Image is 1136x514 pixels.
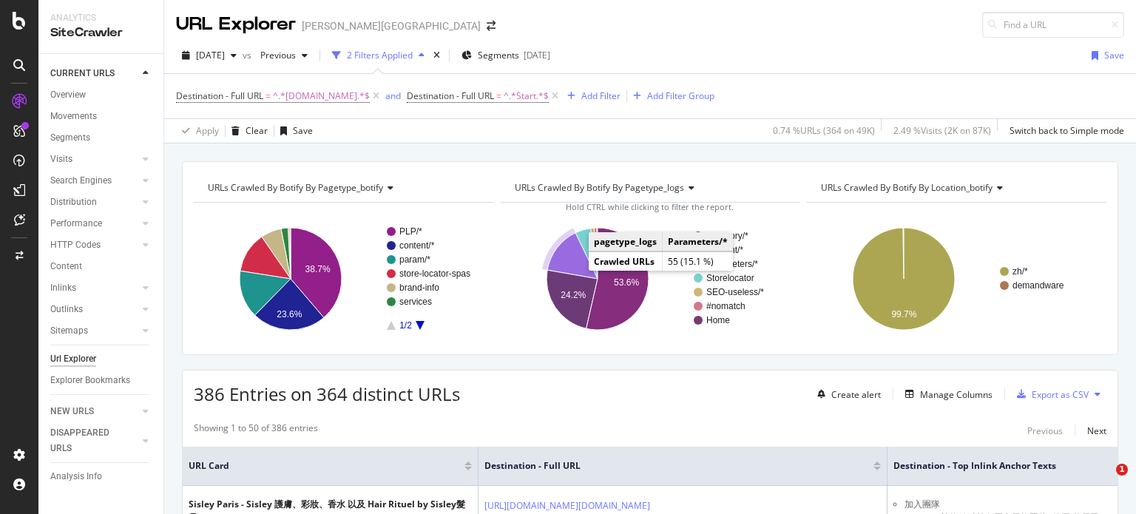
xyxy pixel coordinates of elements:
div: Apply [196,124,219,137]
text: Storelocator [706,273,754,283]
h4: URLs Crawled By Botify By location_botify [818,176,1093,200]
button: Manage Columns [899,385,993,403]
input: Find a URL [982,12,1124,38]
div: and [385,89,401,102]
div: Showing 1 to 50 of 386 entries [194,422,318,439]
div: Search Engines [50,173,112,189]
span: URLs Crawled By Botify By pagetype_logs [515,181,684,194]
text: Home [706,315,730,325]
div: Save [1104,49,1124,61]
text: 1/2 [399,320,412,331]
div: Add Filter [581,89,621,102]
a: Url Explorer [50,351,153,367]
div: Movements [50,109,97,124]
div: A chart. [501,214,797,343]
div: 2.49 % Visits ( 2K on 87K ) [893,124,991,137]
button: and [385,89,401,103]
text: Category/* [706,231,748,241]
button: 2 Filters Applied [326,44,430,67]
span: 2025 Aug. 25th [196,49,225,61]
text: 99.7% [892,309,917,319]
text: content/* [399,240,435,251]
a: Inlinks [50,280,138,296]
span: vs [243,49,254,61]
div: times [430,48,443,63]
div: Create alert [831,388,881,401]
div: A chart. [194,214,490,343]
span: = [266,89,271,102]
text: 24.2% [561,290,586,300]
div: Overview [50,87,86,103]
button: Create alert [811,382,881,406]
div: Manage Columns [920,388,993,401]
button: Clear [226,119,268,143]
div: Outlinks [50,302,83,317]
a: Search Engines [50,173,138,189]
div: Url Explorer [50,351,96,367]
div: 0.74 % URLs ( 364 on 49K ) [773,124,875,137]
div: Next [1087,425,1106,437]
span: 386 Entries on 364 distinct URLs [194,382,460,406]
span: Destination - Full URL [176,89,263,102]
button: Add Filter Group [627,87,714,105]
a: Movements [50,109,153,124]
text: 53.6% [614,277,639,288]
span: ^.*Start.*$ [504,86,549,106]
a: Content [50,259,153,274]
a: Segments [50,130,153,146]
td: Parameters/* [663,232,734,251]
a: Analysis Info [50,469,153,484]
text: SEO-useless/* [706,287,764,297]
div: Visits [50,152,72,167]
div: Content [50,259,82,274]
div: Distribution [50,195,97,210]
button: Previous [254,44,314,67]
span: URL Card [189,459,461,473]
a: Outlinks [50,302,138,317]
a: Performance [50,216,138,231]
div: [DATE] [524,49,550,61]
span: Destination - Top Inlink Anchor Texts [893,459,1089,473]
h4: URLs Crawled By Botify By pagetype_logs [512,176,787,200]
div: Clear [246,124,268,137]
button: Segments[DATE] [456,44,556,67]
div: Sitemaps [50,323,88,339]
li: 加入團隊 [905,498,1112,511]
td: Crawled URLs [589,252,663,271]
button: Save [1086,44,1124,67]
text: #nomatch [706,301,745,311]
a: Sitemaps [50,323,138,339]
div: Explorer Bookmarks [50,373,130,388]
div: Analysis Info [50,469,102,484]
a: CURRENT URLS [50,66,138,81]
span: Destination - Full URL [484,459,851,473]
a: Overview [50,87,153,103]
span: URLs Crawled By Botify By pagetype_botify [208,181,383,194]
text: store-locator-spas [399,268,470,279]
div: [PERSON_NAME][GEOGRAPHIC_DATA] [302,18,481,33]
svg: A chart. [807,214,1103,343]
a: [URL][DOMAIN_NAME][DOMAIN_NAME] [484,498,650,513]
a: Visits [50,152,138,167]
iframe: Intercom live chat [1086,464,1121,499]
div: SiteCrawler [50,24,152,41]
button: Add Filter [561,87,621,105]
h4: URLs Crawled By Botify By pagetype_botify [205,176,480,200]
div: Export as CSV [1032,388,1089,401]
text: 38.7% [305,264,331,274]
text: param/* [399,254,430,265]
span: = [496,89,501,102]
div: HTTP Codes [50,237,101,253]
span: Hold CTRL while clicking to filter the report. [566,201,734,212]
div: CURRENT URLS [50,66,115,81]
a: HTTP Codes [50,237,138,253]
a: Distribution [50,195,138,210]
span: 1 [1116,464,1128,476]
div: NEW URLS [50,404,94,419]
div: Segments [50,130,90,146]
button: Switch back to Simple mode [1004,119,1124,143]
div: Performance [50,216,102,231]
div: Save [293,124,313,137]
button: Save [274,119,313,143]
